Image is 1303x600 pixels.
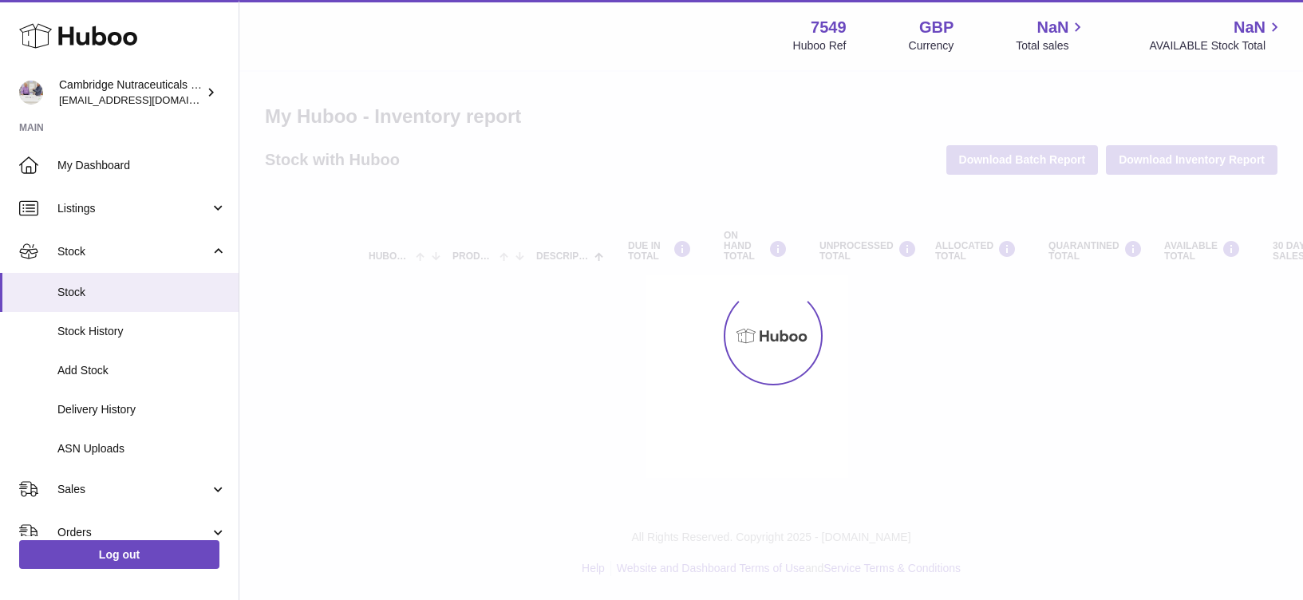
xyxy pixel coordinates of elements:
span: My Dashboard [57,158,227,173]
span: Delivery History [57,402,227,417]
span: [EMAIL_ADDRESS][DOMAIN_NAME] [59,93,235,106]
div: Currency [909,38,954,53]
span: NaN [1234,17,1265,38]
a: NaN AVAILABLE Stock Total [1149,17,1284,53]
span: Listings [57,201,210,216]
span: Stock History [57,324,227,339]
img: qvc@camnutra.com [19,81,43,105]
span: Sales [57,482,210,497]
a: Log out [19,540,219,569]
a: NaN Total sales [1016,17,1087,53]
span: Add Stock [57,363,227,378]
span: AVAILABLE Stock Total [1149,38,1284,53]
div: Huboo Ref [793,38,847,53]
span: Orders [57,525,210,540]
span: NaN [1036,17,1068,38]
span: Total sales [1016,38,1087,53]
span: Stock [57,285,227,300]
span: ASN Uploads [57,441,227,456]
span: Stock [57,244,210,259]
strong: GBP [919,17,954,38]
strong: 7549 [811,17,847,38]
div: Cambridge Nutraceuticals Ltd [59,77,203,108]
